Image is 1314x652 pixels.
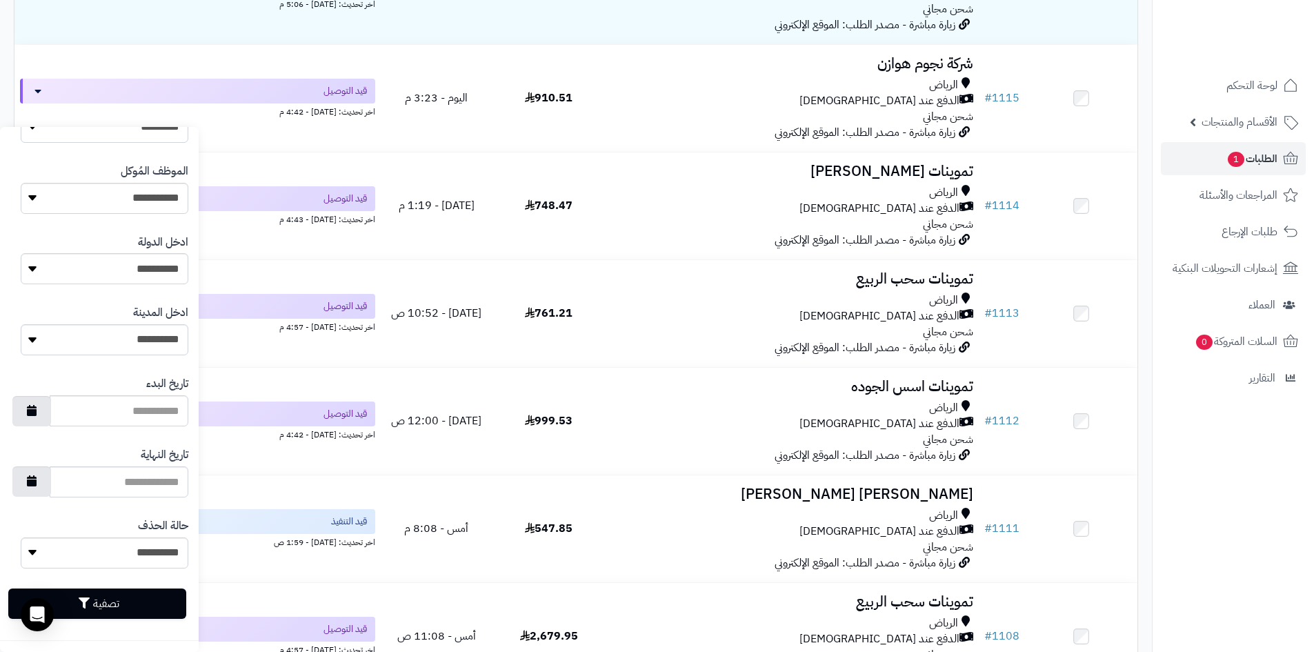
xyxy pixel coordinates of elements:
[138,235,188,250] label: ادخل الدولة
[984,413,1019,429] a: #1112
[923,1,973,17] span: شحن مجاني
[525,520,573,537] span: 547.85
[799,201,959,217] span: الدفع عند [DEMOGRAPHIC_DATA]
[984,520,992,537] span: #
[404,520,468,537] span: أمس - 8:08 م
[923,431,973,448] span: شحن مجاني
[929,400,958,416] span: الرياض
[1222,222,1277,241] span: طلبات الإرجاع
[984,305,992,322] span: #
[20,103,375,118] div: اخر تحديث: [DATE] - 4:42 م
[929,185,958,201] span: الرياض
[525,90,573,106] span: 910.51
[923,539,973,555] span: شحن مجاني
[929,77,958,93] span: الرياض
[323,192,367,206] span: قيد التوصيل
[121,164,188,179] label: الموظف المُوكل
[984,305,1019,322] a: #1113
[775,339,955,356] span: زيارة مباشرة - مصدر الطلب: الموقع الإلكتروني
[8,589,186,619] button: تصفية
[1161,288,1306,322] a: العملاء
[775,447,955,464] span: زيارة مباشرة - مصدر الطلب: الموقع الإلكتروني
[610,164,973,179] h3: تموينات [PERSON_NAME]
[323,622,367,636] span: قيد التوصيل
[984,197,992,214] span: #
[923,216,973,233] span: شحن مجاني
[1161,179,1306,212] a: المراجعات والأسئلة
[391,413,481,429] span: [DATE] - 12:00 ص
[929,615,958,631] span: الرياض
[1161,142,1306,175] a: الطلبات1
[984,413,992,429] span: #
[525,413,573,429] span: 999.53
[525,197,573,214] span: 748.47
[984,628,992,644] span: #
[1161,252,1306,285] a: إشعارات التحويلات البنكية
[133,305,188,321] label: ادخل المدينة
[929,508,958,524] span: الرياض
[1195,332,1277,351] span: السلات المتروكة
[1161,325,1306,358] a: السلات المتروكة0
[610,56,973,72] h3: شركة نجوم هوازن
[923,108,973,125] span: شحن مجاني
[323,407,367,421] span: قيد التوصيل
[1196,335,1213,350] span: 0
[775,17,955,33] span: زيارة مباشرة - مصدر الطلب: الموقع الإلكتروني
[525,305,573,322] span: 761.21
[799,308,959,324] span: الدفع عند [DEMOGRAPHIC_DATA]
[984,90,992,106] span: #
[923,324,973,340] span: شحن مجاني
[138,518,188,534] label: حالة الحذف
[1249,368,1275,388] span: التقارير
[775,555,955,571] span: زيارة مباشرة - مصدر الطلب: الموقع الإلكتروني
[610,271,973,287] h3: تموينات سحب الربيع
[399,197,475,214] span: [DATE] - 1:19 م
[323,84,367,98] span: قيد التوصيل
[984,628,1019,644] a: #1108
[799,631,959,647] span: الدفع عند [DEMOGRAPHIC_DATA]
[1173,259,1277,278] span: إشعارات التحويلات البنكية
[1226,76,1277,95] span: لوحة التحكم
[1248,295,1275,315] span: العملاء
[1161,69,1306,102] a: لوحة التحكم
[397,628,476,644] span: أمس - 11:08 ص
[21,598,54,631] div: Open Intercom Messenger
[1161,215,1306,248] a: طلبات الإرجاع
[775,232,955,248] span: زيارة مباشرة - مصدر الطلب: الموقع الإلكتروني
[610,379,973,395] h3: تموينات اسس الجوده
[331,515,367,528] span: قيد التنفيذ
[520,628,578,644] span: 2,679.95
[141,447,188,463] label: تاريخ النهاية
[146,376,188,392] label: تاريخ البدء
[391,305,481,322] span: [DATE] - 10:52 ص
[984,520,1019,537] a: #1111
[1228,152,1244,167] span: 1
[1199,186,1277,205] span: المراجعات والأسئلة
[984,197,1019,214] a: #1114
[1226,149,1277,168] span: الطلبات
[984,90,1019,106] a: #1115
[799,93,959,109] span: الدفع عند [DEMOGRAPHIC_DATA]
[1161,362,1306,395] a: التقارير
[799,416,959,432] span: الدفع عند [DEMOGRAPHIC_DATA]
[610,594,973,610] h3: تموينات سحب الربيع
[1202,112,1277,132] span: الأقسام والمنتجات
[775,124,955,141] span: زيارة مباشرة - مصدر الطلب: الموقع الإلكتروني
[929,293,958,308] span: الرياض
[799,524,959,540] span: الدفع عند [DEMOGRAPHIC_DATA]
[405,90,468,106] span: اليوم - 3:23 م
[323,299,367,313] span: قيد التوصيل
[610,486,973,502] h3: [PERSON_NAME] [PERSON_NAME]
